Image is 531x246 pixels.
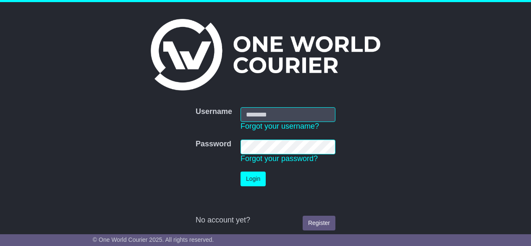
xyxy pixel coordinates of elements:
img: One World [151,19,380,90]
label: Password [196,140,231,149]
button: Login [241,172,266,186]
label: Username [196,107,232,116]
div: No account yet? [196,216,335,225]
a: Forgot your password? [241,154,318,163]
a: Register [303,216,335,230]
span: © One World Courier 2025. All rights reserved. [93,236,214,243]
a: Forgot your username? [241,122,319,130]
